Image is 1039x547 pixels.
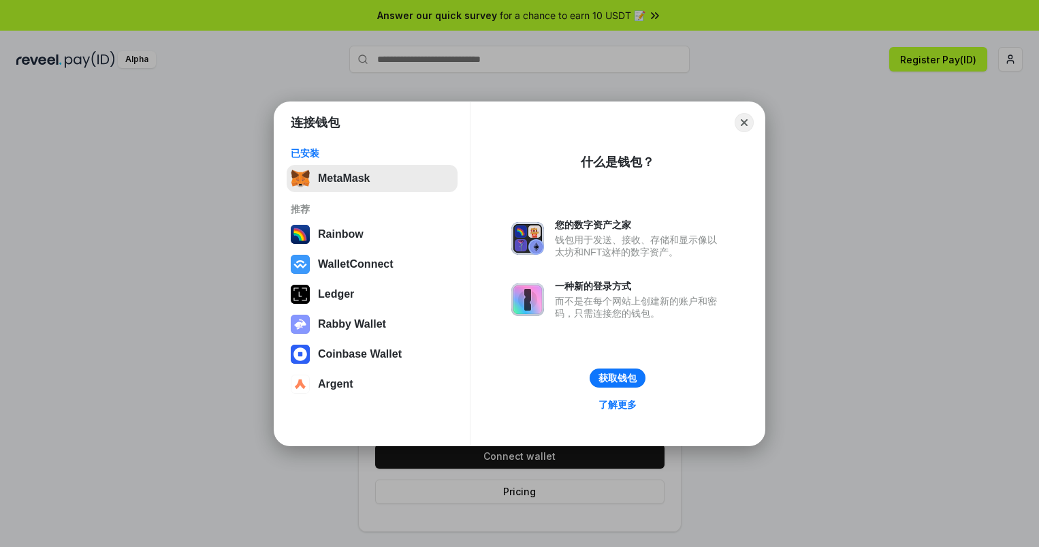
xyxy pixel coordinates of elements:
div: 已安装 [291,147,453,159]
div: 什么是钱包？ [581,154,654,170]
button: Close [735,113,754,132]
button: Rabby Wallet [287,311,458,338]
h1: 连接钱包 [291,114,340,131]
img: svg+xml,%3Csvg%20width%3D%2228%22%20height%3D%2228%22%20viewBox%3D%220%200%2028%2028%22%20fill%3D... [291,375,310,394]
button: MetaMask [287,165,458,192]
button: Argent [287,371,458,398]
img: svg+xml,%3Csvg%20fill%3D%22none%22%20height%3D%2233%22%20viewBox%3D%220%200%2035%2033%22%20width%... [291,169,310,188]
div: 钱包用于发送、接收、存储和显示像以太坊和NFT这样的数字资产。 [555,234,724,258]
div: Coinbase Wallet [318,348,402,360]
div: 而不是在每个网站上创建新的账户和密码，只需连接您的钱包。 [555,295,724,319]
button: Rainbow [287,221,458,248]
div: 获取钱包 [598,372,637,384]
img: svg+xml,%3Csvg%20xmlns%3D%22http%3A%2F%2Fwww.w3.org%2F2000%2Fsvg%22%20fill%3D%22none%22%20viewBox... [511,222,544,255]
div: Ledger [318,288,354,300]
div: 您的数字资产之家 [555,219,724,231]
div: Rainbow [318,228,364,240]
div: Argent [318,378,353,390]
img: svg+xml,%3Csvg%20width%3D%2228%22%20height%3D%2228%22%20viewBox%3D%220%200%2028%2028%22%20fill%3D... [291,345,310,364]
button: 获取钱包 [590,369,645,388]
img: svg+xml,%3Csvg%20xmlns%3D%22http%3A%2F%2Fwww.w3.org%2F2000%2Fsvg%22%20fill%3D%22none%22%20viewBox... [291,315,310,334]
button: Coinbase Wallet [287,341,458,368]
img: svg+xml,%3Csvg%20width%3D%2228%22%20height%3D%2228%22%20viewBox%3D%220%200%2028%2028%22%20fill%3D... [291,255,310,274]
img: svg+xml,%3Csvg%20width%3D%22120%22%20height%3D%22120%22%20viewBox%3D%220%200%20120%20120%22%20fil... [291,225,310,244]
div: 一种新的登录方式 [555,280,724,292]
img: svg+xml,%3Csvg%20xmlns%3D%22http%3A%2F%2Fwww.w3.org%2F2000%2Fsvg%22%20width%3D%2228%22%20height%3... [291,285,310,304]
div: 了解更多 [598,398,637,411]
div: MetaMask [318,172,370,185]
div: Rabby Wallet [318,318,386,330]
div: WalletConnect [318,258,394,270]
img: svg+xml,%3Csvg%20xmlns%3D%22http%3A%2F%2Fwww.w3.org%2F2000%2Fsvg%22%20fill%3D%22none%22%20viewBox... [511,283,544,316]
button: Ledger [287,281,458,308]
a: 了解更多 [590,396,645,413]
div: 推荐 [291,203,453,215]
button: WalletConnect [287,251,458,278]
